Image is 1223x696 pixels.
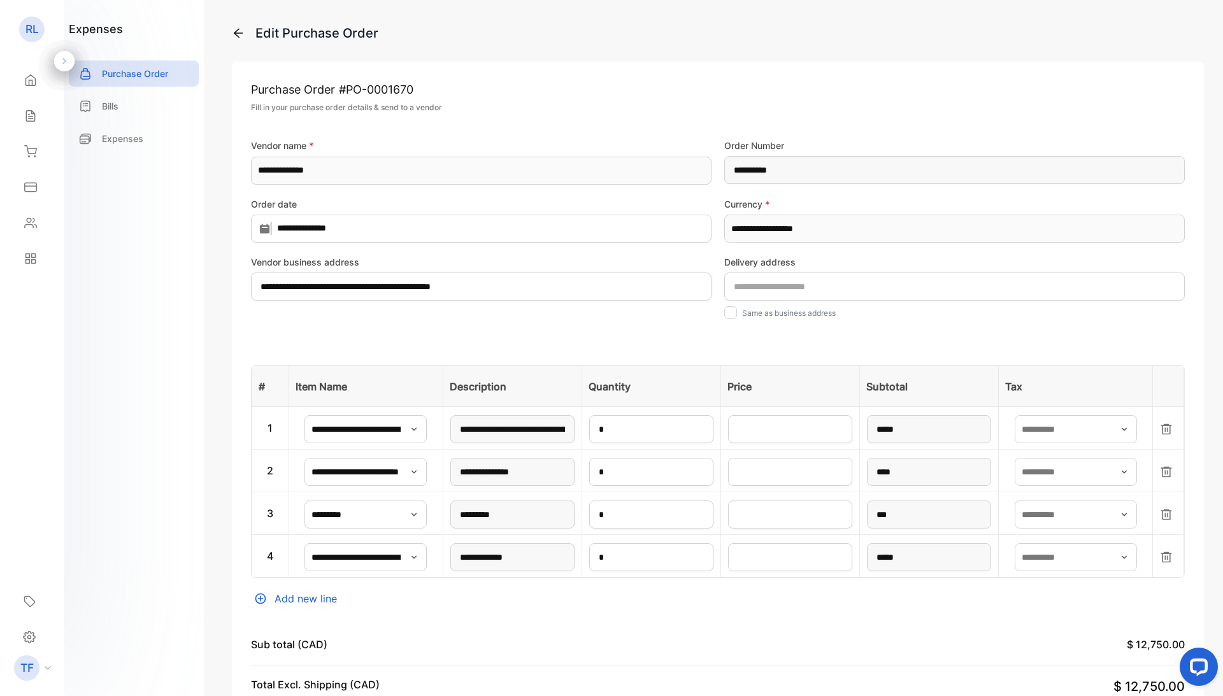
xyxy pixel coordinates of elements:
td: 1 [252,407,289,450]
h1: expenses [69,20,123,38]
a: Purchase Order [69,60,199,87]
label: Same as business address [742,308,836,318]
th: Item Name [289,366,443,407]
th: Description [443,366,582,407]
span: $ 12,750.00 [1113,679,1185,694]
label: Vendor business address [251,255,712,269]
span: $ 12,750.00 [1127,638,1185,651]
span: # PO-0001670 [339,81,413,98]
th: # [252,366,289,407]
th: Price [720,366,859,407]
label: Delivery address [724,255,1185,269]
div: Edit Purchase Order [255,24,378,43]
label: Vendor name [251,139,712,152]
a: Expenses [69,125,199,152]
p: Fill in your purchase order details & send to a vendor [251,102,1185,113]
label: Currency [724,197,1185,211]
th: Tax [998,366,1153,407]
p: RL [25,21,39,38]
p: Total Excl. Shipping (CAD) [251,677,380,696]
p: Bills [102,99,118,113]
iframe: LiveChat chat widget [1169,643,1223,696]
p: Purchase Order [251,81,1185,98]
label: Order Number [724,139,1185,152]
p: Purchase Order [102,67,168,80]
td: 3 [252,492,289,535]
th: Quantity [582,366,721,407]
div: Add new line [251,591,1185,606]
th: Subtotal [859,366,998,407]
a: Bills [69,93,199,119]
p: TF [20,660,34,676]
td: 4 [252,535,289,578]
td: 2 [252,450,289,492]
p: Expenses [102,132,143,145]
label: Order date [251,197,712,211]
p: Sub total (CAD) [251,637,327,652]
